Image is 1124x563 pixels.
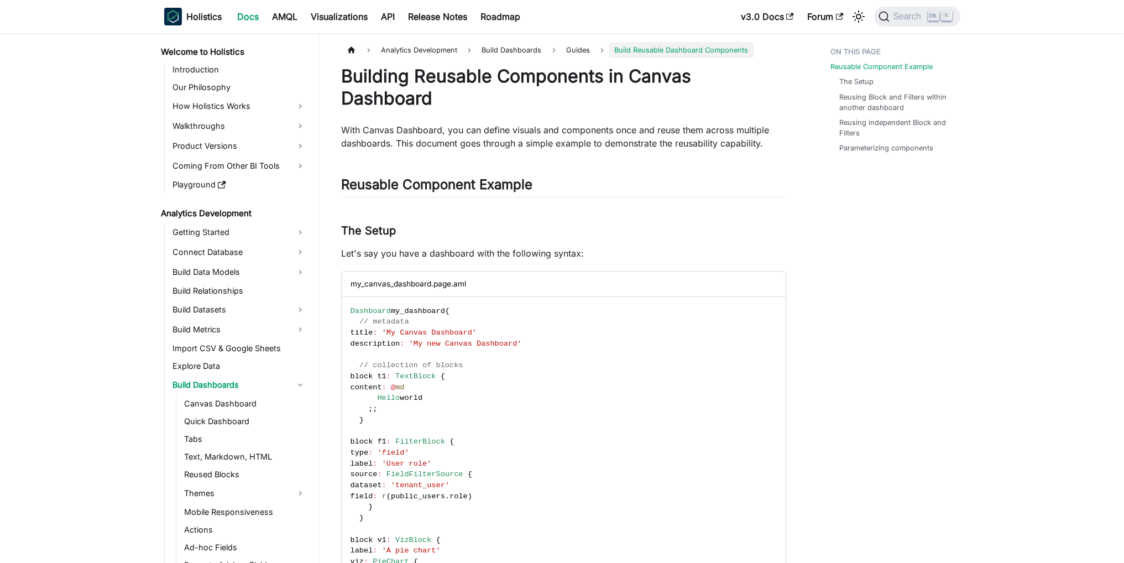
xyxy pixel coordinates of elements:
[839,143,933,153] a: Parameterizing components
[391,492,445,501] span: public_users
[265,8,304,25] a: AMQL
[351,460,373,468] span: label
[474,8,527,25] a: Roadmap
[386,492,391,501] span: (
[391,307,445,315] span: my_dashboard
[181,467,309,482] a: Reused Blocks
[734,8,801,25] a: v3.0 Docs
[181,431,309,447] a: Tabs
[400,340,404,348] span: :
[561,42,595,58] span: Guides
[382,492,386,501] span: r
[374,8,401,25] a: API
[169,341,309,356] a: Import CSV & Google Sheets
[382,460,432,468] span: 'User role'
[341,42,786,58] nav: Breadcrumbs
[169,301,309,319] a: Build Datasets
[181,504,309,520] a: Mobile Responsiveness
[341,176,786,197] h2: Reusable Component Example
[382,481,386,489] span: :
[850,8,867,25] button: Switch between dark and light mode (currently light mode)
[351,372,386,380] span: block t1
[169,137,309,155] a: Product Versions
[181,449,309,465] a: Text, Markdown, HTML
[445,492,449,501] span: .
[181,522,309,538] a: Actions
[351,470,378,478] span: source
[181,484,309,502] a: Themes
[304,8,374,25] a: Visualizations
[341,224,786,238] h3: The Setup
[351,546,373,555] span: label
[341,123,786,150] p: With Canvas Dashboard, you can define visuals and components once and reuse them across multiple ...
[941,11,952,21] kbd: K
[164,8,222,25] a: HolisticsHolistics
[839,117,949,138] a: Reusing independent Block and Filters
[386,437,391,446] span: :
[609,42,754,58] span: Build Reusable Dashboard Components
[158,44,309,60] a: Welcome to Holistics
[395,437,445,446] span: FilterBlock
[839,92,949,113] a: Reusing Block and Filters within another dashboard
[375,42,463,58] span: Analytics Development
[359,416,364,424] span: }
[169,80,309,95] a: Our Philosophy
[169,263,309,281] a: Build Data Models
[391,481,449,489] span: 'tenant_user'
[169,223,309,241] a: Getting Started
[395,372,436,380] span: TextBlock
[359,514,364,522] span: }
[386,372,391,380] span: :
[169,62,309,77] a: Introduction
[468,492,472,501] span: )
[351,329,373,337] span: title
[169,358,309,374] a: Explore Data
[169,117,309,135] a: Walkthroughs
[373,492,377,501] span: :
[341,65,786,110] h1: Building Reusable Components in Canvas Dashboard
[400,394,422,402] span: world
[341,247,786,260] p: Let's say you have a dashboard with the following syntax:
[164,8,182,25] img: Holistics
[839,76,874,87] a: The Setup
[468,470,472,478] span: {
[359,361,463,369] span: // collection of blocks
[436,536,441,544] span: {
[395,536,431,544] span: VizBlock
[351,340,400,348] span: description
[391,383,395,392] span: @
[169,376,309,394] a: Build Dashboards
[368,449,373,457] span: :
[169,321,309,338] a: Build Metrics
[377,470,381,478] span: :
[373,546,377,555] span: :
[449,492,468,501] span: role
[382,546,441,555] span: 'A pie chart'
[342,272,786,296] div: my_canvas_dashboard.page.aml
[373,460,377,468] span: :
[368,503,373,511] span: }
[351,492,373,501] span: field
[373,405,377,413] span: ;
[341,42,362,58] a: Home page
[386,470,463,478] span: FieldFilterSource
[386,536,391,544] span: :
[351,481,382,489] span: dataset
[351,536,386,544] span: block v1
[351,307,391,315] span: Dashboard
[181,540,309,555] a: Ad-hoc Fields
[181,414,309,429] a: Quick Dashboard
[801,8,850,25] a: Forum
[445,307,449,315] span: {
[377,449,409,457] span: 'field'
[409,340,522,348] span: 'My new Canvas Dashboard'
[231,8,265,25] a: Docs
[382,329,477,337] span: 'My Canvas Dashboard'
[169,243,309,261] a: Connect Database
[169,177,309,192] a: Playground
[351,437,386,446] span: block f1
[441,372,445,380] span: {
[377,394,400,402] span: Hello
[169,97,309,115] a: How Holistics Works
[351,449,369,457] span: type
